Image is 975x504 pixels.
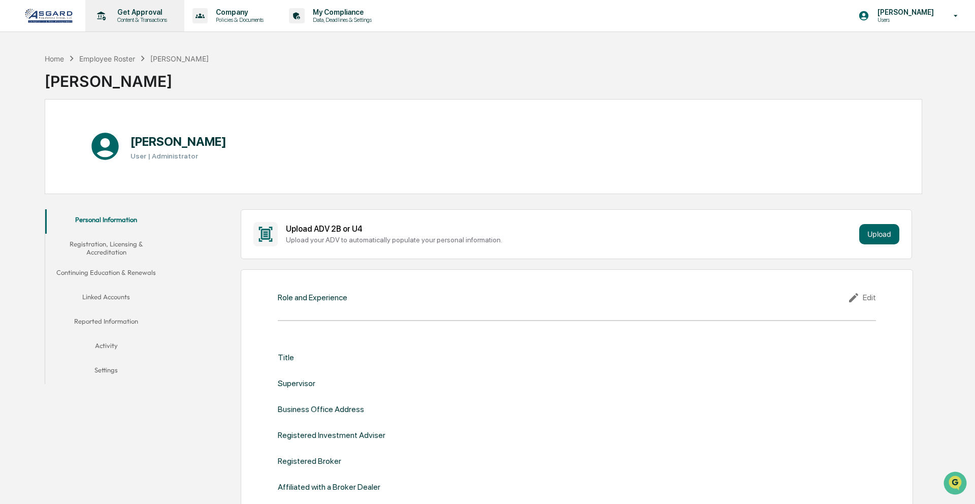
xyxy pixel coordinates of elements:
button: Continuing Education & Renewals [45,262,168,287]
div: We're available if you need us! [35,88,128,96]
div: [PERSON_NAME] [150,54,209,63]
div: Supervisor [278,379,315,388]
div: 🔎 [10,148,18,156]
p: Get Approval [109,8,172,16]
div: Title [278,353,294,362]
span: Data Lookup [20,147,64,157]
button: Settings [45,360,168,384]
div: Edit [848,292,876,304]
p: How can we help? [10,21,185,38]
img: logo [24,8,73,23]
div: [PERSON_NAME] [45,64,209,90]
span: Pylon [101,172,123,180]
button: Registration, Licensing & Accreditation [45,234,168,263]
button: Reported Information [45,311,168,335]
p: Company [208,8,269,16]
h1: [PERSON_NAME] [131,134,226,149]
p: Policies & Documents [208,16,269,23]
div: Home [45,54,64,63]
button: Activity [45,335,168,360]
div: Upload ADV 2B or U4 [286,224,855,234]
img: 1746055101610-c473b297-6a78-478c-a979-82029cc54cd1 [10,78,28,96]
div: Employee Roster [79,54,135,63]
h3: User | Administrator [131,152,226,160]
div: Role and Experience [278,293,347,302]
button: Personal Information [45,209,168,234]
div: Registered Investment Adviser [278,430,385,440]
div: Affiliated with a Broker Dealer [278,482,380,492]
button: Linked Accounts [45,287,168,311]
p: Data, Deadlines & Settings [305,16,377,23]
p: Content & Transactions [109,16,172,23]
iframe: Open customer support [942,470,970,498]
div: secondary tabs example [45,209,168,385]
button: Start new chat [173,81,185,93]
span: Attestations [84,128,126,138]
a: 🗄️Attestations [70,124,130,142]
p: [PERSON_NAME] [869,8,939,16]
div: Business Office Address [278,404,364,414]
p: Users [869,16,939,23]
div: Start new chat [35,78,167,88]
span: Preclearance [20,128,66,138]
a: 🔎Data Lookup [6,143,68,162]
div: Registered Broker [278,456,341,466]
button: Upload [859,224,899,244]
div: Upload your ADV to automatically populate your personal information. [286,236,855,244]
p: My Compliance [305,8,377,16]
div: 🗄️ [74,129,82,137]
a: 🖐️Preclearance [6,124,70,142]
div: 🖐️ [10,129,18,137]
a: Powered byPylon [72,172,123,180]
